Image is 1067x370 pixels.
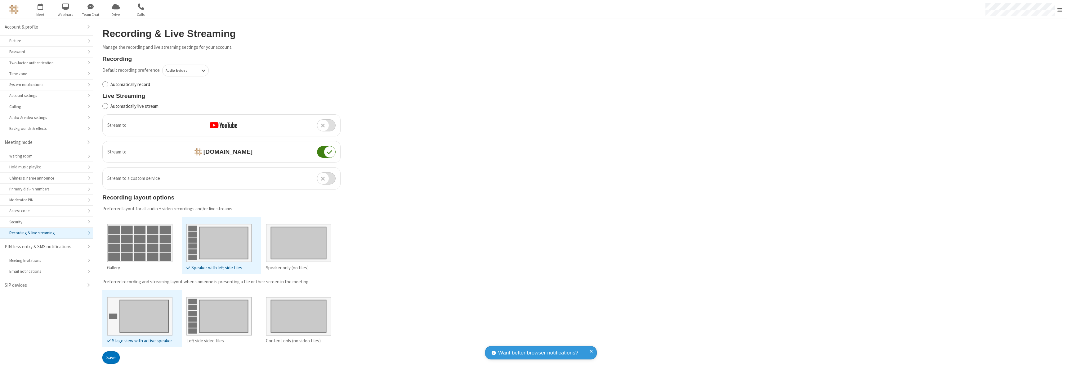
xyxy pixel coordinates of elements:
h2: Recording & Live Streaming [102,28,341,39]
img: QA Selenium DO NOT DELETE OR CHANGE [9,5,19,14]
div: Two-factor authentication [9,60,83,66]
div: Chimes & name announce [9,175,83,181]
p: Preferred recording and streaming layout when someone is presenting a file or their screen in the... [102,278,341,285]
div: Content only (no video tiles) [266,337,331,345]
div: Access code [9,208,83,214]
label: Automatically live stream [110,103,341,110]
div: Left side video tiles [186,337,252,345]
p: Manage the recording and live streaming settings for your account. [102,44,341,51]
div: Email notifications [9,268,83,274]
img: Content only (no video tiles) [266,292,331,336]
label: Automatically record [110,81,341,88]
p: Preferred layout for all audio + video recordings and/or live streams. [102,205,341,212]
div: Meeting Invitations [9,258,83,263]
img: Speaker with left side tiles [186,219,252,263]
span: Calls [129,12,153,17]
img: Gallery [107,219,172,263]
div: Recording & live streaming [9,230,83,236]
span: Team Chat [79,12,102,17]
span: Want better browser notifications? [498,349,578,357]
div: Speaker with left side tiles [186,264,252,272]
div: Waiting room [9,153,83,159]
img: YOUTUBE [210,122,237,128]
div: Moderator PIN [9,197,83,203]
div: Hold music playlist [9,164,83,170]
h4: Recording [102,56,341,62]
h4: [DOMAIN_NAME] [190,148,252,156]
img: Speaker only (no tiles) [266,219,331,263]
div: Password [9,49,83,55]
div: Primary dial-in numbers [9,186,83,192]
div: Backgrounds & effects [9,126,83,131]
div: System notifications [9,82,83,88]
span: Default recording preference [102,67,160,74]
div: PIN-less entry & SMS notifications [5,243,83,250]
div: Time zone [9,71,83,77]
span: Drive [104,12,127,17]
img: Stage view with active speaker [107,292,172,336]
div: Account & profile [5,24,83,31]
div: Audio & video settings [9,115,83,121]
div: Security [9,219,83,225]
div: Meeting mode [5,139,83,146]
div: Picture [9,38,83,44]
span: Webinars [54,12,77,17]
img: Left side video tiles [186,292,252,336]
h4: Live Streaming [102,93,341,99]
li: Stream to a custom service [103,168,340,189]
span: Meet [29,12,52,17]
div: SIP devices [5,282,83,289]
div: Account settings [9,93,83,98]
div: Calling [9,104,83,110]
li: Stream to [103,141,340,163]
div: Speaker only (no tiles) [266,264,331,272]
img: callbridge.rocks [194,148,202,156]
li: Stream to [103,115,340,136]
div: Gallery [107,264,172,272]
h4: Recording layout options [102,194,341,201]
button: Save [102,351,120,364]
div: Stage view with active speaker [107,337,172,345]
div: Audio & video [166,68,195,73]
